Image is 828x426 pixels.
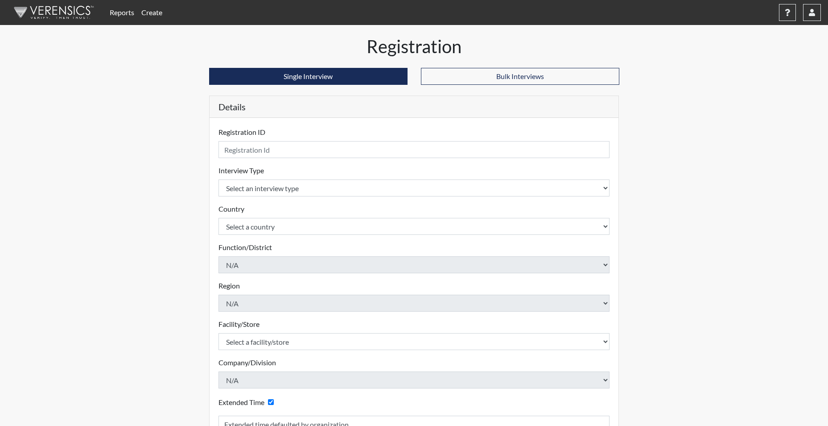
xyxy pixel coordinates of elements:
[218,204,244,214] label: Country
[218,141,610,158] input: Insert a Registration ID, which needs to be a unique alphanumeric value for each interviewee
[421,68,619,85] button: Bulk Interviews
[218,165,264,176] label: Interview Type
[218,127,265,138] label: Registration ID
[210,96,619,118] h5: Details
[209,36,619,57] h1: Registration
[218,397,264,408] label: Extended Time
[218,242,272,253] label: Function/District
[218,319,260,330] label: Facility/Store
[138,4,166,21] a: Create
[218,280,240,291] label: Region
[218,357,276,368] label: Company/Division
[209,68,408,85] button: Single Interview
[106,4,138,21] a: Reports
[218,396,277,409] div: Checking this box will provide the interviewee with an accomodation of extra time to answer each ...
